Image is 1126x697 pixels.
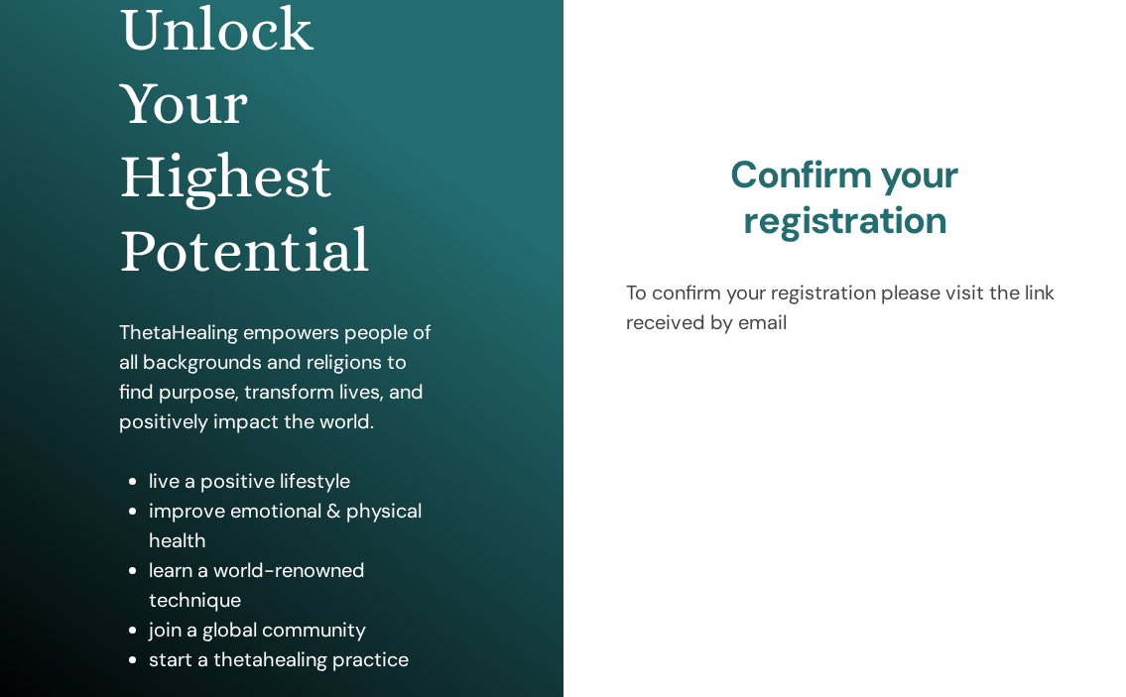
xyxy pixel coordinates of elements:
p: To confirm your registration please visit the link received by email [626,278,1064,337]
li: start a thetahealing practice [149,644,444,674]
li: join a global community [149,615,444,644]
li: learn a world-renowned technique [149,555,444,615]
li: improve emotional & physical health [149,496,444,555]
h2: Confirm your registration [626,153,1064,243]
li: live a positive lifestyle [149,466,444,496]
p: ThetaHealing empowers people of all backgrounds and religions to find purpose, transform lives, a... [119,317,444,436]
